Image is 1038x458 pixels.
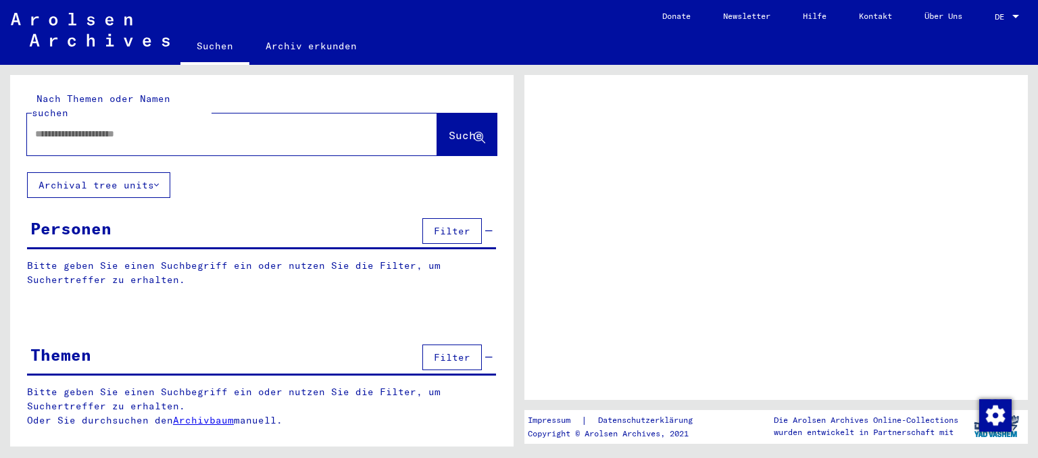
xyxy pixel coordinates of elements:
[528,428,709,440] p: Copyright © Arolsen Archives, 2021
[995,12,1010,22] span: DE
[30,216,112,240] div: Personen
[30,342,91,367] div: Themen
[27,259,496,287] p: Bitte geben Sie einen Suchbegriff ein oder nutzen Sie die Filter, um Suchertreffer zu erhalten.
[979,399,1012,432] img: Zustimmung ändern
[971,409,1022,443] img: yv_logo.png
[449,128,483,142] span: Suche
[434,351,470,363] span: Filter
[528,413,581,428] a: Impressum
[180,30,249,65] a: Suchen
[774,414,958,426] p: Die Arolsen Archives Online-Collections
[774,426,958,438] p: wurden entwickelt in Partnerschaft mit
[32,93,170,119] mat-label: Nach Themen oder Namen suchen
[11,13,170,47] img: Arolsen_neg.svg
[27,172,170,198] button: Archival tree units
[422,218,482,244] button: Filter
[249,30,373,62] a: Archiv erkunden
[27,385,497,428] p: Bitte geben Sie einen Suchbegriff ein oder nutzen Sie die Filter, um Suchertreffer zu erhalten. O...
[434,225,470,237] span: Filter
[173,414,234,426] a: Archivbaum
[437,113,497,155] button: Suche
[422,345,482,370] button: Filter
[587,413,709,428] a: Datenschutzerklärung
[528,413,709,428] div: |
